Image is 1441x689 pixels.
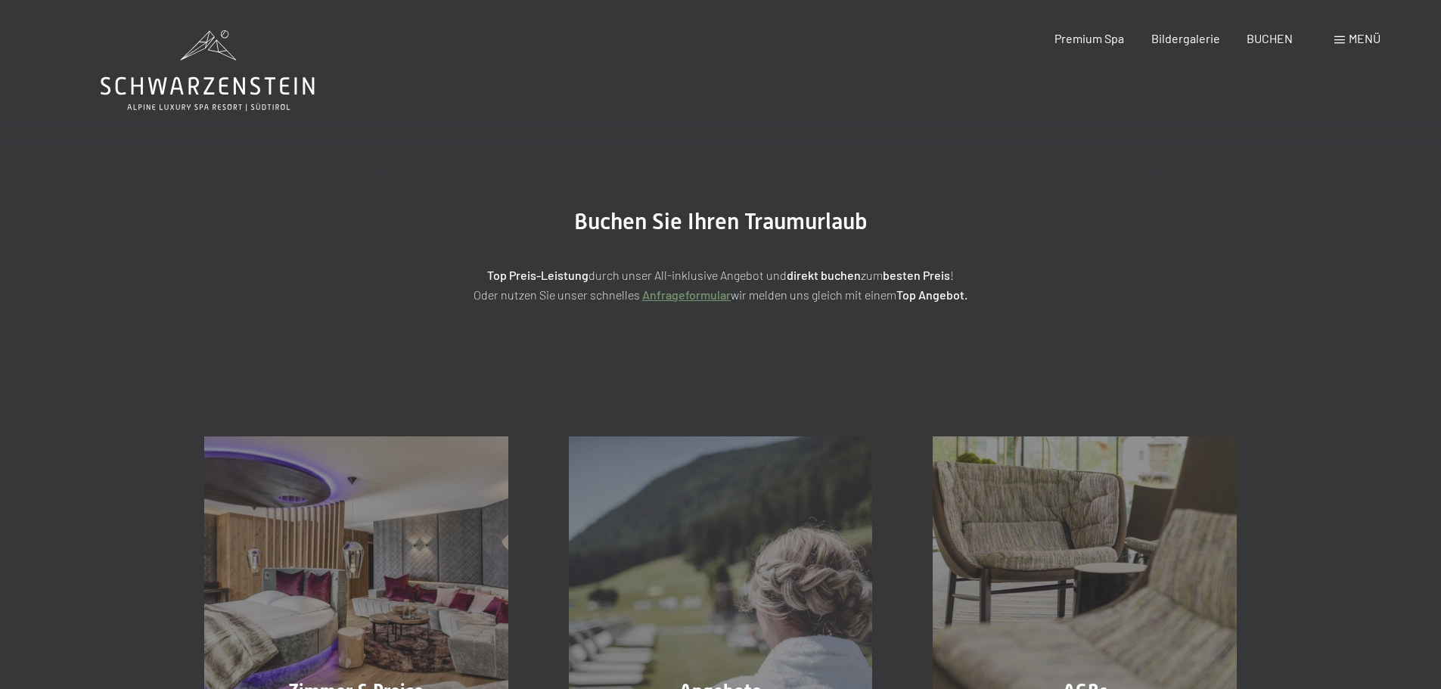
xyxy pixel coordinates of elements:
[896,287,967,302] strong: Top Angebot.
[787,268,861,282] strong: direkt buchen
[1247,31,1293,45] a: BUCHEN
[1054,31,1124,45] a: Premium Spa
[642,287,731,302] a: Anfrageformular
[1151,31,1220,45] a: Bildergalerie
[883,268,950,282] strong: besten Preis
[487,268,589,282] strong: Top Preis-Leistung
[1349,31,1380,45] span: Menü
[574,208,868,234] span: Buchen Sie Ihren Traumurlaub
[343,265,1099,304] p: durch unser All-inklusive Angebot und zum ! Oder nutzen Sie unser schnelles wir melden uns gleich...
